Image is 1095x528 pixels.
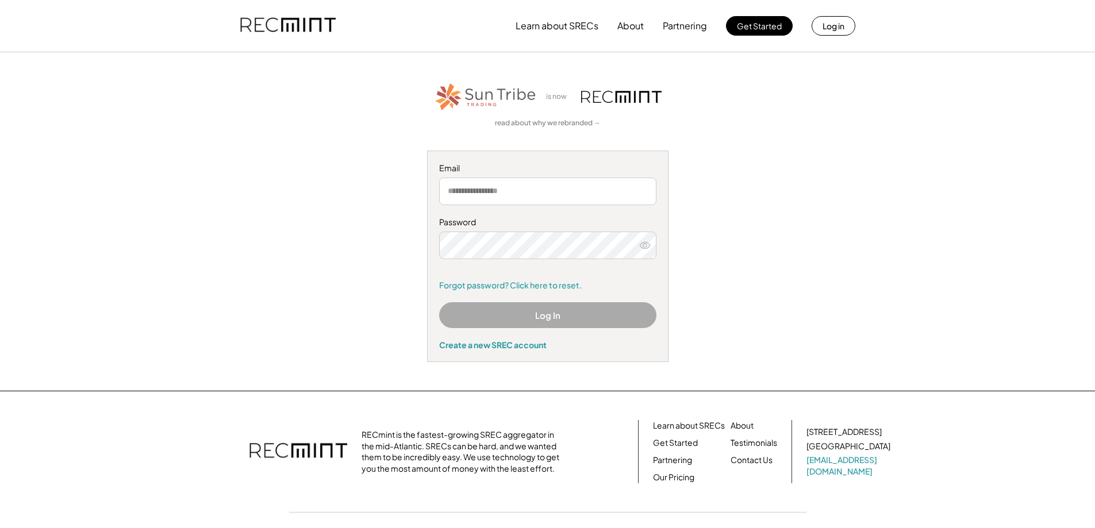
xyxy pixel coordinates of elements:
[653,420,725,431] a: Learn about SRECs
[806,426,882,438] div: [STREET_ADDRESS]
[653,472,694,483] a: Our Pricing
[581,91,662,103] img: recmint-logotype%403x.png
[439,340,656,350] div: Create a new SREC account
[617,14,644,37] button: About
[516,14,598,37] button: Learn about SRECs
[439,280,656,291] a: Forgot password? Click here to reset.
[495,118,601,128] a: read about why we rebranded →
[362,429,566,474] div: RECmint is the fastest-growing SREC aggregator in the mid-Atlantic. SRECs can be hard, and we wan...
[806,441,890,452] div: [GEOGRAPHIC_DATA]
[439,302,656,328] button: Log In
[731,437,777,449] a: Testimonials
[812,16,855,36] button: Log in
[653,437,698,449] a: Get Started
[731,420,754,431] a: About
[653,454,692,466] a: Partnering
[663,14,707,37] button: Partnering
[249,431,347,472] img: recmint-logotype%403x.png
[434,81,537,113] img: STT_Horizontal_Logo%2B-%2BColor.png
[439,163,656,174] div: Email
[543,92,575,102] div: is now
[731,454,773,466] a: Contact Us
[240,6,336,45] img: recmint-logotype%403x.png
[439,217,656,228] div: Password
[806,454,893,477] a: [EMAIL_ADDRESS][DOMAIN_NAME]
[726,16,793,36] button: Get Started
